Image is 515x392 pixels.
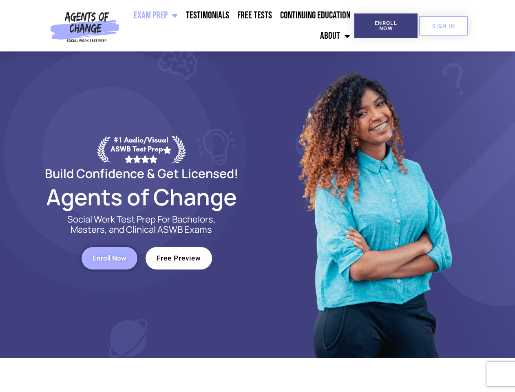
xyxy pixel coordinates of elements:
img: Website Image 1 (1) [292,51,455,358]
a: Enroll Now [354,13,418,38]
span: SIGN IN [432,23,455,29]
p: Social Work Test Prep For Bachelors, Masters, and Clinical ASWB Exams [58,214,225,235]
nav: Menu [123,5,354,46]
span: Enroll Now [367,20,404,31]
h2: Build Confidence & Get Licensed! [25,167,258,179]
a: SIGN IN [419,16,468,36]
span: Free Preview [157,255,201,262]
h2: Agents of Change [25,187,258,206]
a: Enroll Now [82,247,137,269]
a: Exam Prep [130,5,182,26]
a: Free Tests [233,5,276,26]
a: Free Preview [146,247,212,269]
div: #1 Audio/Visual ASWB Test Prep [111,136,172,163]
a: Continuing Education [276,5,354,26]
a: About [316,26,354,46]
span: Enroll Now [93,255,126,262]
a: Testimonials [182,5,233,26]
